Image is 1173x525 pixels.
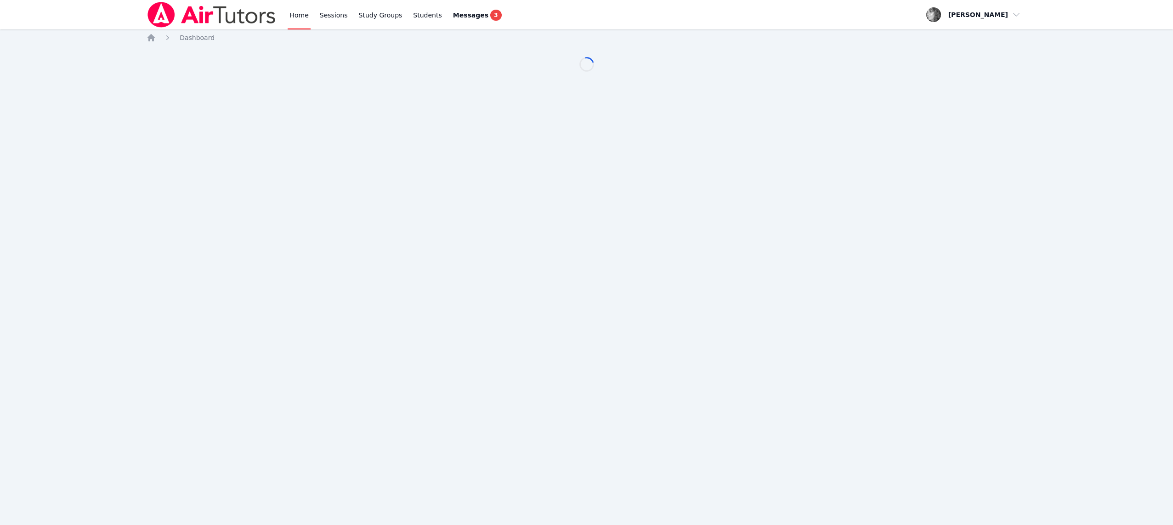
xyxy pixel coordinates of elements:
span: Dashboard [180,34,215,41]
a: Dashboard [180,33,215,42]
nav: Breadcrumb [147,33,1026,42]
img: Air Tutors [147,2,277,28]
span: Messages [453,11,488,20]
span: 3 [490,10,501,21]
